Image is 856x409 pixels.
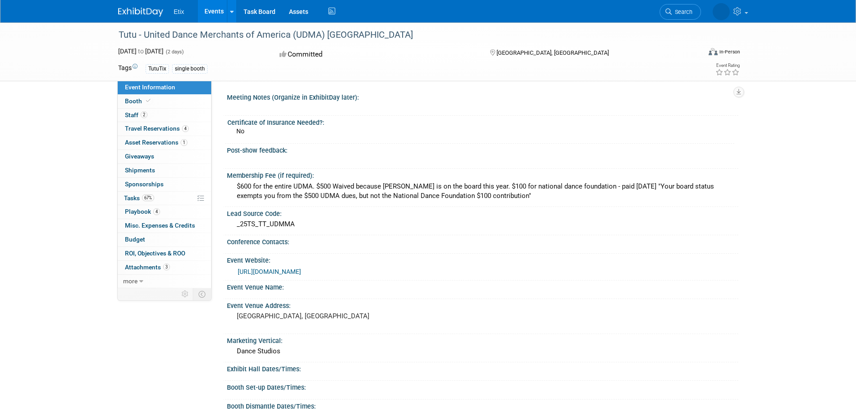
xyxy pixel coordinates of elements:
img: ExhibitDay [118,8,163,17]
div: Conference Contacts: [227,235,738,246]
div: Membership Fee (if required): [227,169,738,180]
i: Booth reservation complete [146,98,151,103]
div: Certificate of Insurance Needed?: [227,116,734,127]
td: Tags [118,63,137,74]
span: to [137,48,145,55]
div: Committed [277,47,475,62]
span: Shipments [125,167,155,174]
a: ROI, Objectives & ROO [118,247,211,260]
span: Search [672,9,692,15]
a: Sponsorships [118,178,211,191]
img: Lakisha Cooper [713,3,730,20]
a: Tasks67% [118,192,211,205]
a: more [118,275,211,288]
div: _25TS_TT_UDMMA [234,217,732,231]
span: Asset Reservations [125,139,187,146]
div: In-Person [719,48,740,55]
a: Staff2 [118,109,211,122]
div: Post-show feedback: [227,144,738,155]
span: Sponsorships [125,180,164,188]
span: Tasks [124,194,154,202]
div: Tutu - United Dance Merchants of America (UDMA) [GEOGRAPHIC_DATA] [115,27,687,43]
div: $600 for the entire UDMA. $500 Waived because [PERSON_NAME] is on the board this year. $100 for n... [234,180,732,203]
span: Travel Reservations [125,125,189,132]
span: Staff [125,111,147,119]
span: more [123,277,137,285]
div: Lead Source Code: [227,207,738,218]
span: Misc. Expenses & Credits [125,222,195,229]
a: Asset Reservations1 [118,136,211,150]
div: Exhibit Hall Dates/Times: [227,362,738,374]
pre: [GEOGRAPHIC_DATA], [GEOGRAPHIC_DATA] [237,312,430,320]
div: Event Website: [227,254,738,265]
a: Event Information [118,81,211,94]
span: [DATE] [DATE] [118,48,164,55]
div: Marketing Vertical: [227,334,738,345]
div: Event Rating [715,63,740,68]
td: Toggle Event Tabs [193,288,211,300]
img: Format-Inperson.png [709,48,718,55]
div: Event Format [648,47,741,60]
a: Playbook4 [118,205,211,219]
span: 4 [153,208,160,215]
a: [URL][DOMAIN_NAME] [238,268,301,275]
div: Event Venue Address: [227,299,738,310]
div: Dance Studios [234,344,732,358]
td: Personalize Event Tab Strip [177,288,193,300]
span: 3 [163,264,170,270]
span: Budget [125,236,145,243]
a: Budget [118,233,211,246]
span: No [236,128,244,135]
span: 4 [182,125,189,132]
div: Booth Set-up Dates/Times: [227,381,738,392]
span: 1 [181,139,187,146]
a: Giveaways [118,150,211,163]
span: Booth [125,97,152,105]
span: 67% [142,194,154,201]
span: Event Information [125,84,175,91]
a: Misc. Expenses & Credits [118,219,211,233]
span: Attachments [125,264,170,271]
span: Etix [174,8,184,15]
span: (2 days) [165,49,184,55]
a: Attachments3 [118,261,211,274]
a: Travel Reservations4 [118,122,211,136]
a: Search [660,4,701,20]
a: Booth [118,95,211,108]
div: Meeting Notes (Organize in ExhibitDay later): [227,91,738,102]
span: Playbook [125,208,160,215]
div: TutuTix [146,64,169,74]
a: Shipments [118,164,211,177]
div: single booth [172,64,208,74]
span: [GEOGRAPHIC_DATA], [GEOGRAPHIC_DATA] [497,49,609,56]
span: 2 [141,111,147,118]
div: Event Venue Name: [227,281,738,292]
span: Giveaways [125,153,154,160]
span: ROI, Objectives & ROO [125,250,185,257]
